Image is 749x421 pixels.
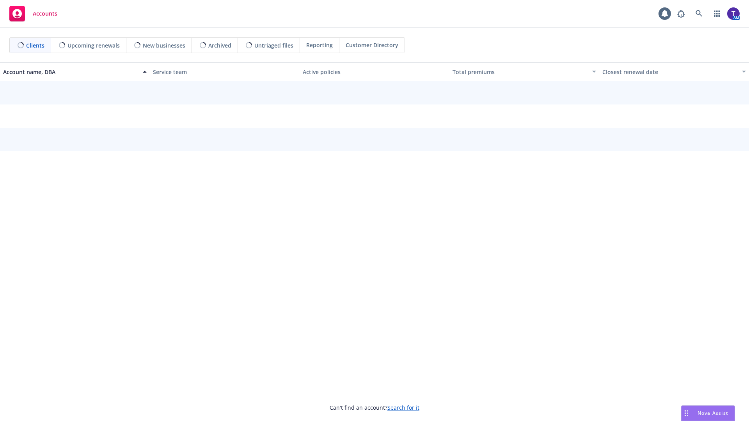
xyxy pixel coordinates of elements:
button: Active policies [300,62,449,81]
span: Archived [208,41,231,50]
span: Nova Assist [698,410,728,416]
span: New businesses [143,41,185,50]
span: Customer Directory [346,41,398,49]
div: Active policies [303,68,446,76]
a: Search for it [387,404,419,411]
div: Closest renewal date [602,68,737,76]
div: Drag to move [682,406,691,421]
a: Search [691,6,707,21]
div: Account name, DBA [3,68,138,76]
span: Can't find an account? [330,403,419,412]
button: Closest renewal date [599,62,749,81]
a: Accounts [6,3,60,25]
button: Service team [150,62,300,81]
a: Report a Bug [673,6,689,21]
img: photo [727,7,740,20]
div: Service team [153,68,296,76]
button: Nova Assist [681,405,735,421]
span: Accounts [33,11,57,17]
div: Total premiums [453,68,587,76]
span: Reporting [306,41,333,49]
button: Total premiums [449,62,599,81]
span: Clients [26,41,44,50]
span: Untriaged files [254,41,293,50]
a: Switch app [709,6,725,21]
span: Upcoming renewals [67,41,120,50]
